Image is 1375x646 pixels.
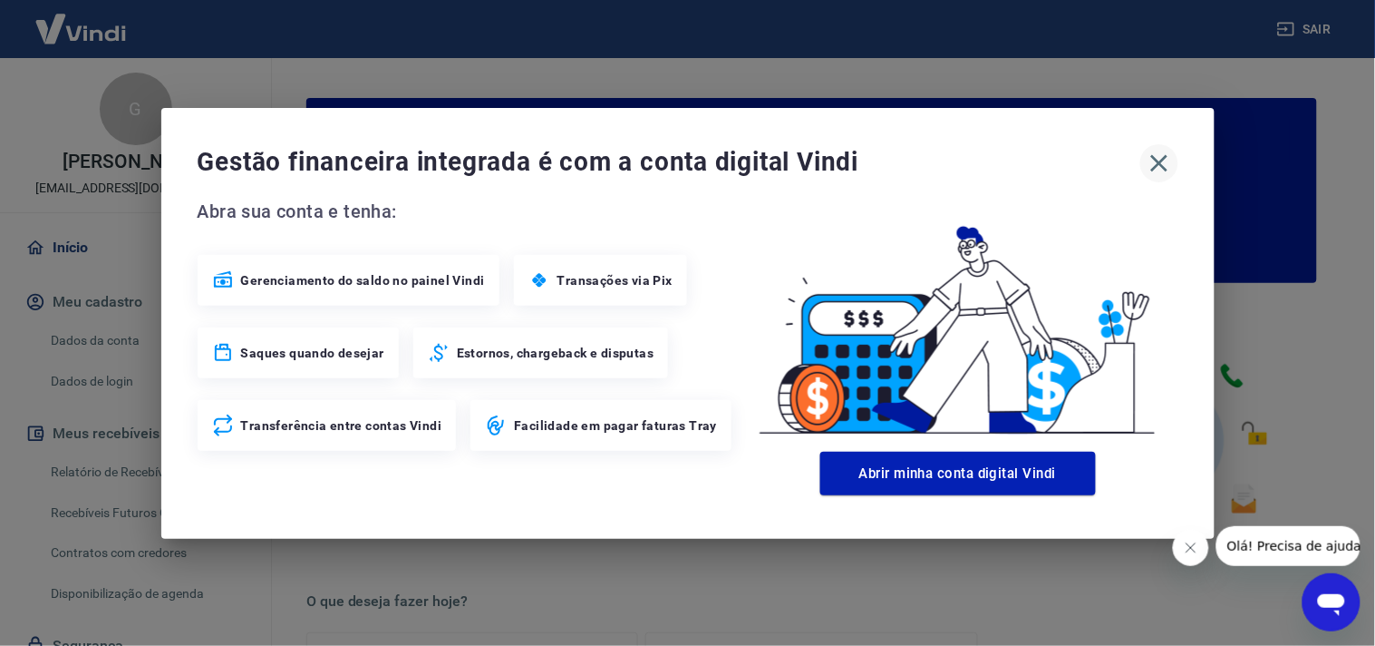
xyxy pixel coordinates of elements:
img: Good Billing [738,197,1178,445]
span: Gerenciamento do saldo no painel Vindi [241,271,485,289]
iframe: Botão para abrir a janela de mensagens [1302,573,1360,631]
iframe: Fechar mensagem [1173,530,1209,566]
button: Abrir minha conta digital Vindi [820,452,1096,495]
span: Gestão financeira integrada é com a conta digital Vindi [198,144,1140,181]
span: Transferência entre contas Vindi [241,416,442,435]
span: Facilidade em pagar faturas Tray [514,416,717,435]
span: Transações via Pix [557,271,673,289]
iframe: Mensagem da empresa [1216,526,1360,566]
span: Olá! Precisa de ajuda? [11,13,152,27]
span: Abra sua conta e tenha: [198,197,738,226]
span: Estornos, chargeback e disputas [457,344,654,362]
span: Saques quando desejar [241,344,384,362]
